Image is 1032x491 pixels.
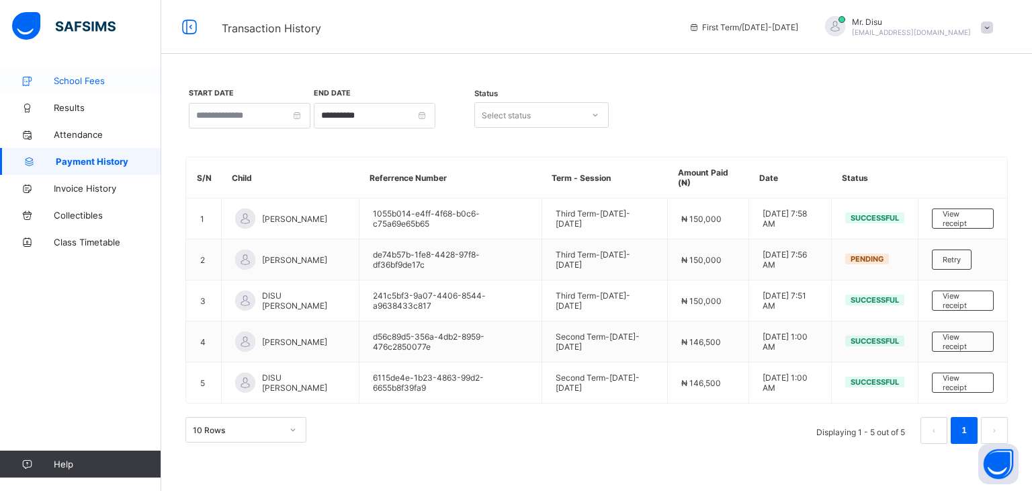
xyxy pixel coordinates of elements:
[957,422,970,439] a: 1
[681,296,722,306] span: ₦ 150,000
[812,16,1000,38] div: Mr.Disu
[187,239,222,280] td: 2
[187,322,222,363] td: 4
[951,417,978,444] li: 1
[749,322,832,363] td: [DATE] 1:00 AM
[187,280,222,322] td: 3
[54,210,161,221] span: Collectibles
[359,363,542,404] td: 6115de4e-1b23-4863-99d2-6655b8f39fa9
[681,337,721,347] span: ₦ 146,500
[56,156,161,167] span: Payment History
[189,89,234,98] label: Start Date
[943,332,983,351] span: View receipt
[806,417,915,444] li: Displaying 1 - 5 out of 5
[749,363,832,404] td: [DATE] 1:00 AM
[262,373,345,393] span: DISU [PERSON_NAME]
[54,459,161,469] span: Help
[54,237,161,248] span: Class Timetable
[749,280,832,322] td: [DATE] 7:51 AM
[542,280,667,322] td: Third Term - [DATE]-[DATE]
[542,322,667,363] td: Second Term - [DATE]-[DATE]
[359,280,542,322] td: 241c5bf3-9a07-4406-8544-a9638433c817
[359,157,542,198] th: Referrence Number
[359,239,542,280] td: de74b57b-1fe8-4428-97f8-df36bf9de17c
[681,378,721,388] span: ₦ 146,500
[852,17,971,27] span: Mr. Disu
[749,198,832,239] td: [DATE] 7:58 AM
[681,255,722,265] span: ₦ 150,000
[943,255,961,264] span: Retry
[54,183,161,194] span: Invoice History
[981,417,1008,444] button: next page
[852,28,971,36] span: [EMAIL_ADDRESS][DOMAIN_NAME]
[851,377,899,387] span: Successful
[314,89,351,98] label: End Date
[262,255,327,265] span: [PERSON_NAME]
[978,444,1019,484] button: Open asap
[542,239,667,280] td: Third Term - [DATE]-[DATE]
[482,102,531,128] div: Select status
[920,417,947,444] li: 上一页
[681,214,722,224] span: ₦ 150,000
[359,198,542,239] td: 1055b014-e4ff-4f68-b0c6-c75a69e65b65
[262,214,327,224] span: [PERSON_NAME]
[689,22,798,32] span: session/term information
[222,157,359,198] th: Child
[832,157,918,198] th: Status
[542,198,667,239] td: Third Term - [DATE]-[DATE]
[749,157,832,198] th: Date
[474,89,498,98] span: Status
[920,417,947,444] button: prev page
[187,157,222,198] th: S/N
[851,295,899,305] span: Successful
[187,198,222,239] td: 1
[54,102,161,113] span: Results
[222,22,321,35] span: Transaction History
[668,157,749,198] th: Amount Paid (₦)
[981,417,1008,444] li: 下一页
[851,213,899,223] span: Successful
[262,291,345,311] span: DISU [PERSON_NAME]
[851,254,884,264] span: Pending
[749,239,832,280] td: [DATE] 7:56 AM
[943,209,983,228] span: View receipt
[54,75,161,86] span: School Fees
[193,425,282,435] div: 10 Rows
[542,157,667,198] th: Term - Session
[262,337,327,347] span: [PERSON_NAME]
[851,336,899,346] span: Successful
[54,129,161,140] span: Attendance
[542,363,667,404] td: Second Term - [DATE]-[DATE]
[943,373,983,392] span: View receipt
[12,12,116,40] img: safsims
[359,322,542,363] td: d56c89d5-356a-4db2-8959-476c2850077e
[187,363,222,404] td: 5
[943,291,983,310] span: View receipt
